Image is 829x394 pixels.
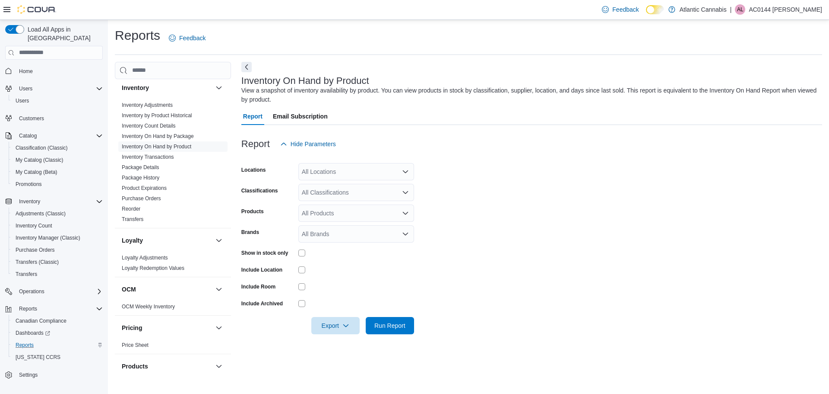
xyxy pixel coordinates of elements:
[735,4,745,15] div: AC0144 Lawrenson Dennis
[12,179,103,189] span: Promotions
[115,27,160,44] h1: Reports
[19,372,38,378] span: Settings
[680,4,727,15] p: Atlantic Cannabis
[9,232,106,244] button: Inventory Manager (Classic)
[17,5,56,14] img: Cova
[122,133,194,139] a: Inventory On Hand by Package
[16,271,37,278] span: Transfers
[122,303,175,310] span: OCM Weekly Inventory
[9,268,106,280] button: Transfers
[16,196,44,207] button: Inventory
[241,86,818,104] div: View a snapshot of inventory availability by product. You can view products in stock by classific...
[12,208,103,219] span: Adjustments (Classic)
[122,154,174,160] span: Inventory Transactions
[16,181,42,188] span: Promotions
[16,113,47,124] a: Customers
[12,316,103,326] span: Canadian Compliance
[730,4,732,15] p: |
[2,65,106,77] button: Home
[214,83,224,93] button: Inventory
[241,300,283,307] label: Include Archived
[16,247,55,253] span: Purchase Orders
[598,1,642,18] a: Feedback
[241,167,266,173] label: Locations
[9,142,106,154] button: Classification (Classic)
[16,131,103,141] span: Catalog
[9,327,106,339] a: Dashboards
[12,352,103,362] span: Washington CCRS
[122,102,173,109] span: Inventory Adjustments
[122,164,159,171] span: Package Details
[12,221,56,231] a: Inventory Count
[2,112,106,125] button: Customers
[749,4,822,15] p: AC0144 [PERSON_NAME]
[9,208,106,220] button: Adjustments (Classic)
[12,352,64,362] a: [US_STATE] CCRS
[115,100,231,228] div: Inventory
[122,362,148,371] h3: Products
[291,140,336,148] span: Hide Parameters
[646,14,646,15] span: Dark Mode
[122,254,168,261] span: Loyalty Adjustments
[122,255,168,261] a: Loyalty Adjustments
[737,4,744,15] span: AL
[16,259,59,266] span: Transfers (Classic)
[115,253,231,277] div: Loyalty
[122,143,191,150] span: Inventory On Hand by Product
[122,206,140,212] a: Reorder
[122,324,212,332] button: Pricing
[612,5,639,14] span: Feedback
[122,362,212,371] button: Products
[241,76,369,86] h3: Inventory On Hand by Product
[12,269,41,279] a: Transfers
[16,342,34,349] span: Reports
[12,328,54,338] a: Dashboards
[2,368,106,381] button: Settings
[12,221,103,231] span: Inventory Count
[122,175,159,181] a: Package History
[19,115,44,122] span: Customers
[16,286,103,297] span: Operations
[374,321,405,330] span: Run Report
[12,316,70,326] a: Canadian Compliance
[16,169,57,176] span: My Catalog (Beta)
[19,305,37,312] span: Reports
[122,185,167,191] a: Product Expirations
[12,233,84,243] a: Inventory Manager (Classic)
[2,285,106,298] button: Operations
[122,324,142,332] h3: Pricing
[16,196,103,207] span: Inventory
[122,112,192,119] span: Inventory by Product Historical
[12,179,45,189] a: Promotions
[16,317,66,324] span: Canadian Compliance
[9,178,106,190] button: Promotions
[402,231,409,237] button: Open list of options
[273,108,328,125] span: Email Subscription
[402,168,409,175] button: Open list of options
[179,34,206,42] span: Feedback
[165,29,209,47] a: Feedback
[16,286,48,297] button: Operations
[277,135,339,153] button: Hide Parameters
[402,210,409,217] button: Open list of options
[214,284,224,295] button: OCM
[241,283,275,290] label: Include Room
[311,317,360,334] button: Export
[19,68,33,75] span: Home
[12,257,62,267] a: Transfers (Classic)
[122,133,194,140] span: Inventory On Hand by Package
[9,315,106,327] button: Canadian Compliance
[122,174,159,181] span: Package History
[16,66,103,77] span: Home
[16,222,52,229] span: Inventory Count
[2,195,106,208] button: Inventory
[241,62,252,72] button: Next
[16,304,103,314] span: Reports
[122,216,143,222] a: Transfers
[122,83,212,92] button: Inventory
[16,354,60,361] span: [US_STATE] CCRS
[12,340,37,350] a: Reports
[2,303,106,315] button: Reports
[122,236,212,245] button: Loyalty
